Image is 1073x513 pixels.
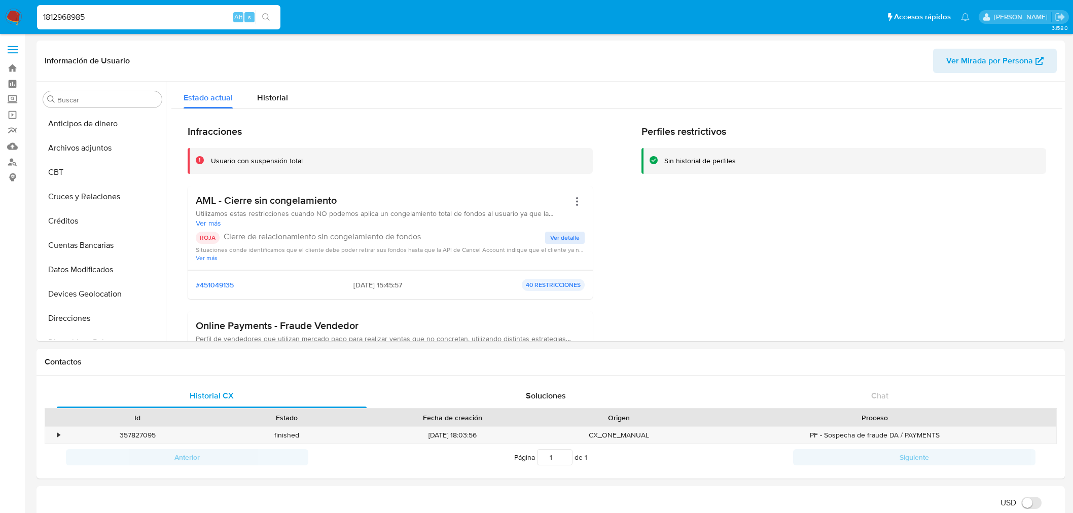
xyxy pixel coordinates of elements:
[248,12,251,22] span: s
[63,427,212,444] div: 357827095
[256,10,276,24] button: search-icon
[39,209,166,233] button: Créditos
[946,49,1033,73] span: Ver Mirada por Persona
[70,413,205,423] div: Id
[39,160,166,185] button: CBT
[1055,12,1065,22] a: Salir
[933,49,1057,73] button: Ver Mirada por Persona
[39,258,166,282] button: Datos Modificados
[361,427,544,444] div: [DATE] 18:03:56
[39,282,166,306] button: Devices Geolocation
[47,95,55,103] button: Buscar
[234,12,242,22] span: Alt
[544,427,693,444] div: CX_ONE_MANUAL
[57,95,158,104] input: Buscar
[37,11,280,24] input: Buscar usuario o caso...
[700,413,1049,423] div: Proceso
[514,449,587,465] span: Página de
[894,12,951,22] span: Accesos rápidos
[368,413,537,423] div: Fecha de creación
[39,112,166,136] button: Anticipos de dinero
[212,427,361,444] div: finished
[190,390,234,401] span: Historial CX
[585,452,587,462] span: 1
[39,331,166,355] button: Dispositivos Point
[871,390,888,401] span: Chat
[39,185,166,209] button: Cruces y Relaciones
[66,449,308,465] button: Anterior
[39,233,166,258] button: Cuentas Bancarias
[693,427,1056,444] div: PF - Sospecha de fraude DA / PAYMENTS
[57,430,60,440] div: •
[994,12,1051,22] p: gregorio.negri@mercadolibre.com
[551,413,686,423] div: Origen
[793,449,1035,465] button: Siguiente
[39,306,166,331] button: Direcciones
[45,357,1057,367] h1: Contactos
[526,390,566,401] span: Soluciones
[219,413,354,423] div: Estado
[961,13,970,21] a: Notificaciones
[39,136,166,160] button: Archivos adjuntos
[45,56,130,66] h1: Información de Usuario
